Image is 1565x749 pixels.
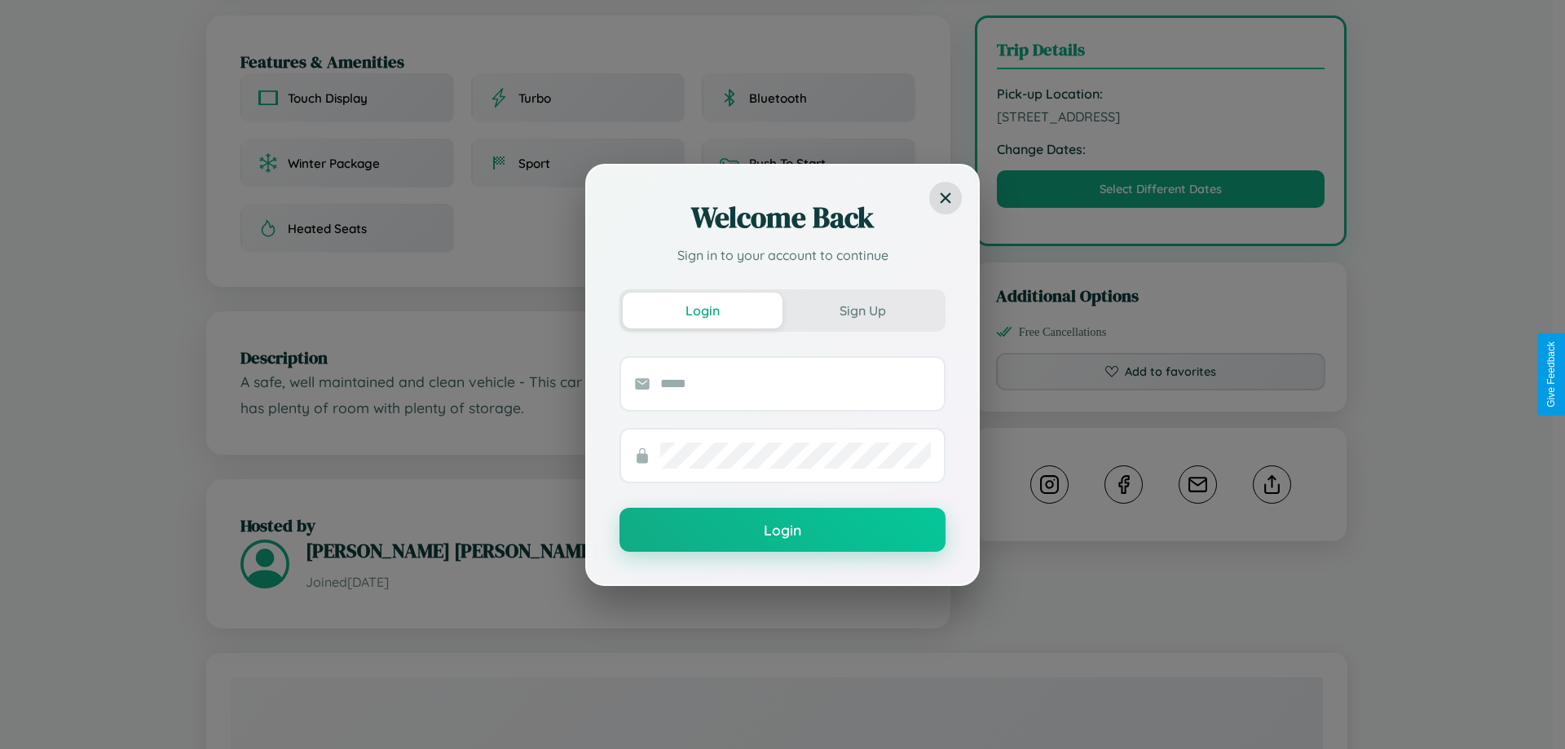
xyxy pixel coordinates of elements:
[619,245,946,265] p: Sign in to your account to continue
[619,198,946,237] h2: Welcome Back
[619,508,946,552] button: Login
[623,293,782,328] button: Login
[782,293,942,328] button: Sign Up
[1545,341,1557,408] div: Give Feedback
